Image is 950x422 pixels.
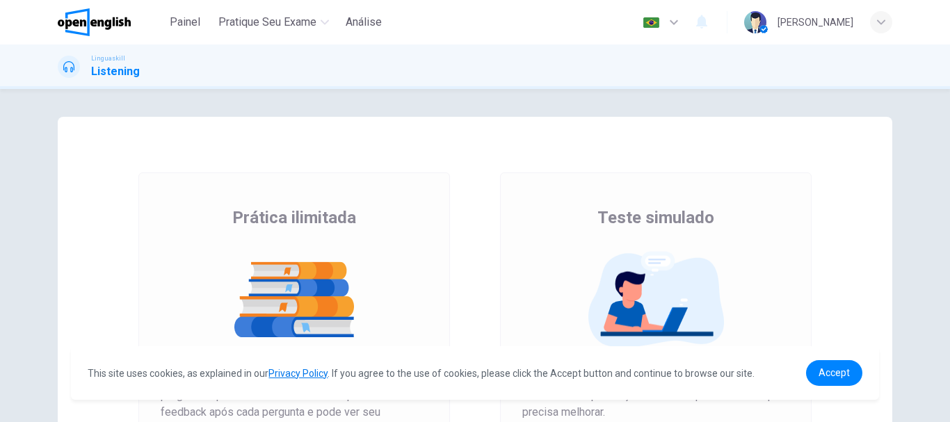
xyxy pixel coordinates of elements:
img: OpenEnglish logo [58,8,131,36]
div: [PERSON_NAME] [778,14,853,31]
h1: Listening [91,63,140,80]
span: Linguaskill [91,54,125,63]
button: Pratique seu exame [213,10,335,35]
a: Privacy Policy [268,368,328,379]
div: cookieconsent [71,346,878,400]
span: Accept [819,367,850,378]
span: Teste simulado [597,206,714,229]
img: Profile picture [744,11,766,33]
button: Análise [340,10,387,35]
span: Painel [170,14,200,31]
span: This site uses cookies, as explained in our . If you agree to the use of cookies, please click th... [88,368,755,379]
a: dismiss cookie message [806,360,862,386]
img: pt [643,17,660,28]
span: Prática ilimitada [232,206,356,229]
span: Análise [346,14,382,31]
button: Painel [163,10,207,35]
span: Pratique seu exame [218,14,316,31]
a: OpenEnglish logo [58,8,163,36]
